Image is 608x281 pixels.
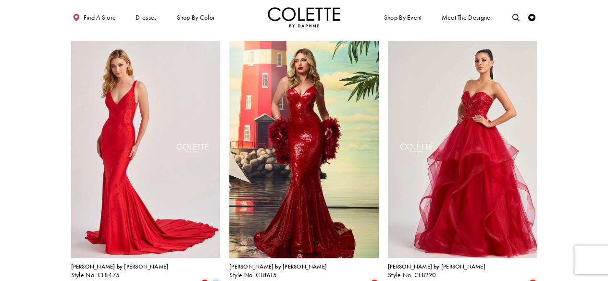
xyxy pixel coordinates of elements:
a: Find a store [71,7,118,27]
a: Visit Home Page [268,7,341,27]
div: Colette by Daphne Style No. CL8290 [388,264,485,279]
a: Check Wishlist [526,7,537,27]
div: Colette by Daphne Style No. CL8615 [229,264,327,279]
a: Toggle search [510,7,521,27]
span: Shop by color [175,7,217,27]
span: [PERSON_NAME] by [PERSON_NAME] [229,263,327,270]
a: Visit Colette by Daphne Style No. CL8290 Page [388,41,537,258]
span: [PERSON_NAME] by [PERSON_NAME] [388,263,485,270]
span: Shop by color [176,14,215,21]
span: Shop By Event [384,14,422,21]
span: Meet the designer [441,14,492,21]
span: Dresses [134,7,159,27]
span: Style No. CL8475 [71,271,120,279]
a: Meet the designer [440,7,495,27]
span: Style No. CL8290 [388,271,436,279]
a: Visit Colette by Daphne Style No. CL8475 Page [71,41,221,258]
span: Find a store [84,14,116,21]
img: Colette by Daphne [268,7,341,27]
span: Shop By Event [382,7,423,27]
span: [PERSON_NAME] by [PERSON_NAME] [71,263,169,270]
span: Style No. CL8615 [229,271,277,279]
div: Colette by Daphne Style No. CL8475 [71,264,169,279]
span: Dresses [136,14,157,21]
a: Visit Colette by Daphne Style No. CL8615 Page [229,41,379,258]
